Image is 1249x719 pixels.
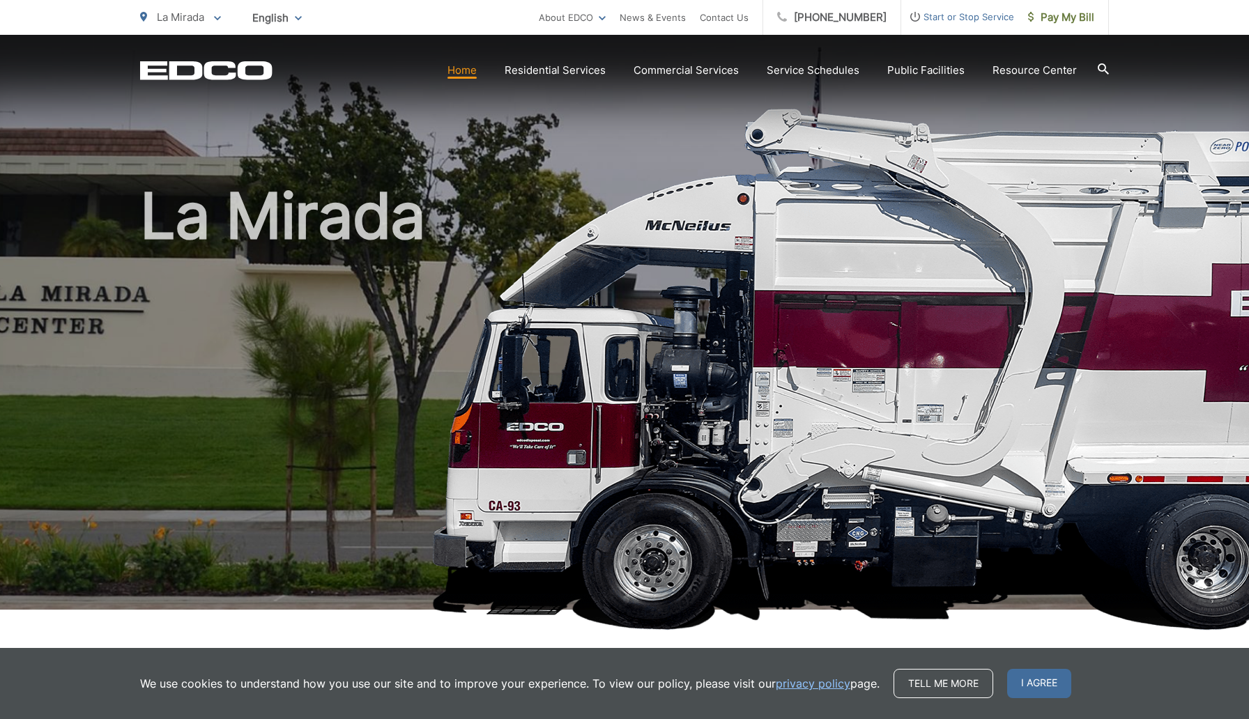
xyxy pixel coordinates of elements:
[140,181,1109,622] h1: La Mirada
[887,62,965,79] a: Public Facilities
[1028,9,1094,26] span: Pay My Bill
[620,9,686,26] a: News & Events
[447,62,477,79] a: Home
[634,62,739,79] a: Commercial Services
[157,10,204,24] span: La Mirada
[140,61,273,80] a: EDCD logo. Return to the homepage.
[539,9,606,26] a: About EDCO
[505,62,606,79] a: Residential Services
[767,62,859,79] a: Service Schedules
[700,9,749,26] a: Contact Us
[776,675,850,692] a: privacy policy
[894,669,993,698] a: Tell me more
[242,6,312,30] span: English
[993,62,1077,79] a: Resource Center
[140,675,880,692] p: We use cookies to understand how you use our site and to improve your experience. To view our pol...
[1007,669,1071,698] span: I agree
